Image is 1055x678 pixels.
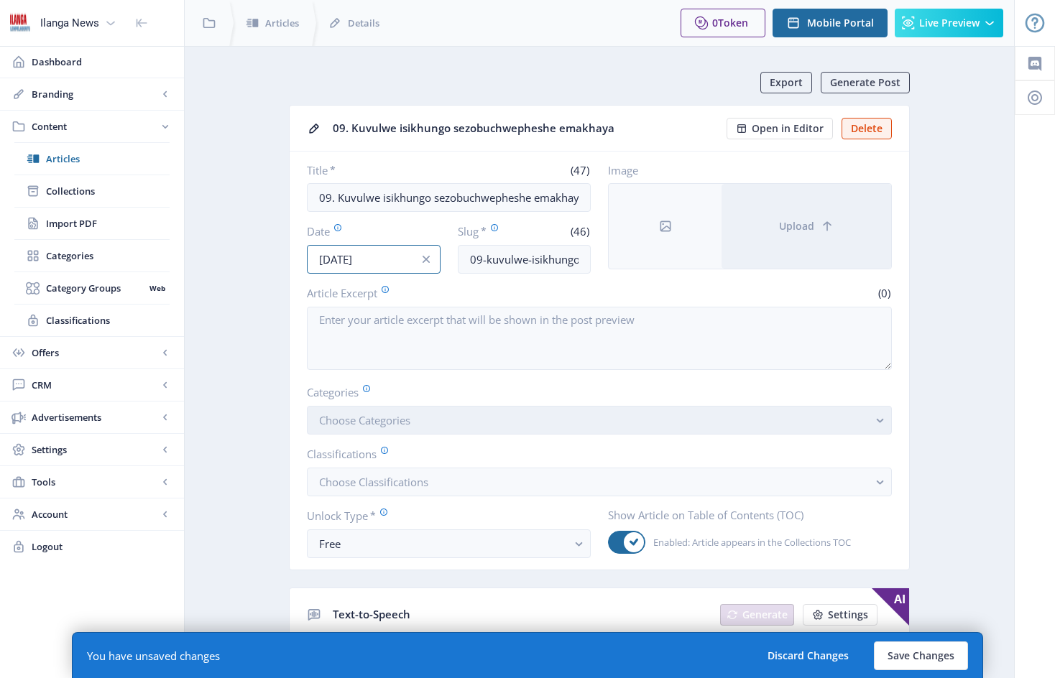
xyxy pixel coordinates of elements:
label: Date [307,223,429,239]
span: Categories [46,249,170,263]
label: Show Article on Table of Contents (TOC) [608,508,880,522]
button: Choose Classifications [307,468,892,496]
a: Classifications [14,305,170,336]
span: Branding [32,87,158,101]
a: New page [794,604,877,626]
label: Classifications [307,446,880,462]
span: Generate Post [830,77,900,88]
span: Settings [32,442,158,457]
label: Unlock Type [307,508,579,524]
input: Type Article Title ... [307,183,591,212]
div: Ilanga News [40,7,99,39]
span: Choose Classifications [319,475,428,489]
span: Tools [32,475,158,489]
span: Import PDF [46,216,170,231]
span: Open in Editor [752,123,824,134]
div: Free [319,535,567,552]
label: Image [608,163,880,177]
a: Collections [14,175,170,207]
button: Choose Categories [307,406,892,435]
span: Mobile Portal [807,17,874,29]
button: Free [307,529,591,558]
span: Details [348,16,379,30]
nb-icon: info [419,252,433,266]
span: Articles [46,152,170,166]
a: New page [711,604,794,626]
label: Slug [458,223,519,239]
input: Publishing Date [307,245,441,274]
span: Articles [265,16,299,30]
nb-badge: Web [144,281,170,295]
span: Collections [46,184,170,198]
button: Save Changes [874,641,968,670]
button: Mobile Portal [773,9,888,37]
label: Article Excerpt [307,285,594,301]
span: Account [32,507,158,521]
a: Import PDF [14,208,170,239]
button: Upload [722,184,891,269]
span: Category Groups [46,281,144,295]
span: Text-to-Speech [333,607,410,621]
button: Open in Editor [727,118,833,139]
span: Export [770,77,803,88]
span: AI [872,588,909,626]
span: Dashboard [32,55,172,69]
span: Choose Categories [319,413,410,427]
img: 6e32966d-d278-493e-af78-9af65f0c2223.png [9,11,32,34]
div: 09. Kuvulwe isikhungo sezobuchwepheshe emakhaya [333,117,718,139]
input: this-is-how-a-slug-looks-like [458,245,591,274]
span: CRM [32,378,158,392]
button: 0Token [681,9,765,37]
span: (46) [568,224,591,238]
span: Logout [32,539,172,554]
span: Generate [742,609,788,621]
a: Category GroupsWeb [14,272,170,304]
span: Offers [32,345,158,360]
button: Live Preview [895,9,1003,37]
div: You have unsaved changes [87,649,220,663]
button: Export [760,72,812,93]
button: Settings [803,604,877,626]
label: Title [307,163,443,177]
span: Live Preview [919,17,980,29]
span: Settings [828,609,868,621]
span: Content [32,119,158,134]
button: Generate Post [821,72,910,93]
span: (47) [568,163,591,177]
span: Classifications [46,313,170,328]
button: Generate [720,604,794,626]
button: info [412,245,441,274]
button: Delete [842,118,892,139]
button: Discard Changes [754,641,862,670]
label: Categories [307,384,880,400]
span: Upload [779,220,814,232]
span: Advertisements [32,410,158,424]
span: (0) [876,286,892,300]
a: Articles [14,143,170,175]
span: Token [718,16,748,29]
a: Categories [14,240,170,271]
span: Enabled: Article appears in the Collections TOC [645,534,851,551]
